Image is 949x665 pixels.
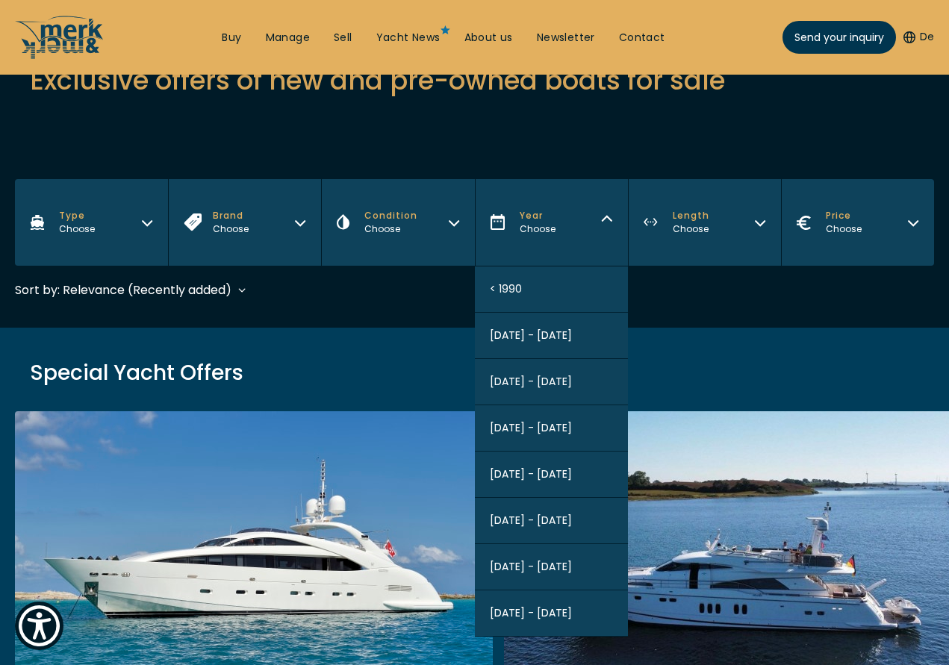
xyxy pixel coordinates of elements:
button: [DATE] - [DATE] [475,498,628,544]
a: Sell [334,31,352,46]
a: Yacht News [376,31,441,46]
a: Send your inquiry [782,21,896,54]
span: [DATE] - [DATE] [490,559,572,575]
a: Manage [266,31,310,46]
button: [DATE] - [DATE] [475,544,628,590]
button: De [903,30,934,45]
span: Length [673,209,709,222]
span: [DATE] - [DATE] [490,328,572,343]
button: Condition [321,179,474,266]
button: Price [781,179,934,266]
div: Choose [213,222,249,236]
button: Show Accessibility Preferences [15,602,63,650]
button: < 1990 [475,266,628,313]
span: [DATE] - [DATE] [490,420,572,436]
button: Type [15,179,168,266]
button: Year [475,179,628,266]
button: [DATE] - [DATE] [475,452,628,498]
div: Choose [364,222,417,236]
span: Condition [364,209,417,222]
div: Sort by: Relevance (Recently added) [15,281,231,299]
h2: Exclusive offers of new and pre-owned boats for sale [30,62,919,99]
a: Contact [619,31,665,46]
a: Buy [222,31,241,46]
a: About us [464,31,513,46]
span: [DATE] - [DATE] [490,374,572,390]
span: Brand [213,209,249,222]
span: Send your inquiry [794,30,884,46]
span: [DATE] - [DATE] [490,466,572,482]
div: Choose [59,222,95,236]
button: [DATE] - [DATE] [475,313,628,359]
div: Choose [673,222,709,236]
button: Length [628,179,781,266]
button: [DATE] - [DATE] [475,590,628,637]
button: [DATE] - [DATE] [475,359,628,405]
a: Newsletter [537,31,595,46]
div: Choose [520,222,556,236]
div: Choose [826,222,862,236]
a: / [15,47,105,64]
span: Year [520,209,556,222]
span: [DATE] - [DATE] [490,513,572,528]
span: [DATE] - [DATE] [490,605,572,621]
span: Type [59,209,95,222]
button: Brand [168,179,321,266]
button: [DATE] - [DATE] [475,405,628,452]
span: < 1990 [490,281,522,297]
span: Price [826,209,862,222]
